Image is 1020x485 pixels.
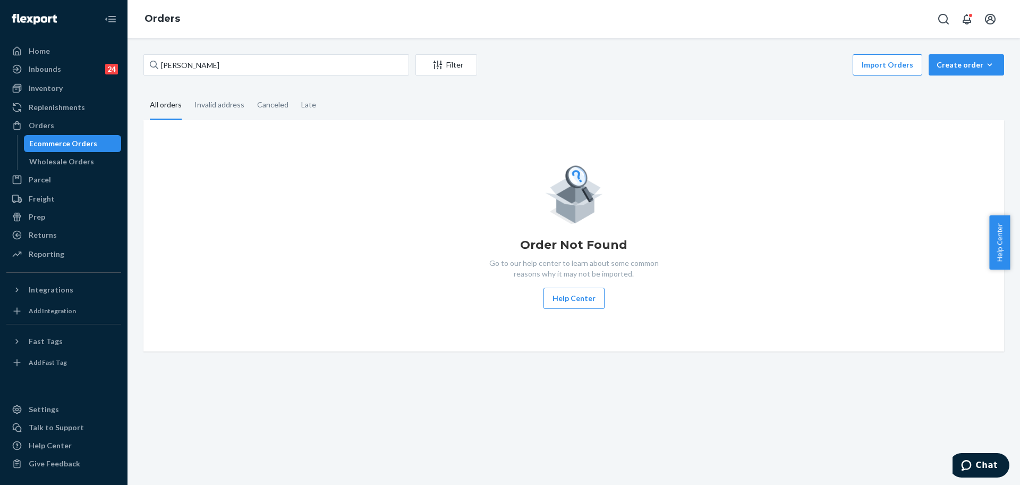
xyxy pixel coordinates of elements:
div: All orders [150,91,182,120]
div: Settings [29,404,59,415]
div: Returns [29,230,57,240]
button: Open notifications [956,9,977,30]
div: Add Integration [29,306,76,315]
a: Freight [6,190,121,207]
div: Filter [416,60,477,70]
button: Open account menu [980,9,1001,30]
a: Settings [6,401,121,418]
div: Help Center [29,440,72,451]
a: Parcel [6,171,121,188]
div: Inbounds [29,64,61,74]
div: Prep [29,212,45,222]
a: Prep [6,208,121,225]
div: Parcel [29,174,51,185]
a: Returns [6,227,121,244]
button: Fast Tags [6,333,121,350]
ol: breadcrumbs [136,4,189,35]
img: Empty list [545,163,603,224]
button: Give Feedback [6,455,121,472]
p: Go to our help center to learn about some common reasons why it may not be imported. [481,258,667,279]
button: Filter [415,54,477,76]
button: Help Center [989,215,1010,270]
button: Integrations [6,281,121,298]
a: Orders [6,117,121,134]
div: Talk to Support [29,422,84,433]
button: Open Search Box [933,9,954,30]
div: Integrations [29,285,73,295]
div: Invalid address [194,91,244,119]
a: Inbounds24 [6,61,121,78]
div: Give Feedback [29,458,80,469]
button: Close Navigation [100,9,121,30]
div: Canceled [257,91,288,119]
div: Home [29,46,50,56]
a: Orders [144,13,180,24]
input: Search orders [143,54,409,76]
a: Reporting [6,246,121,263]
a: Wholesale Orders [24,153,122,170]
button: Create order [929,54,1004,76]
button: Import Orders [853,54,922,76]
div: Fast Tags [29,336,63,347]
div: Ecommerce Orders [29,138,97,149]
button: Talk to Support [6,419,121,436]
div: Add Fast Tag [29,358,67,367]
div: Orders [29,120,54,131]
a: Help Center [6,437,121,454]
div: Late [301,91,316,119]
a: Replenishments [6,99,121,116]
a: Inventory [6,80,121,97]
a: Ecommerce Orders [24,135,122,152]
div: Wholesale Orders [29,156,94,167]
div: Reporting [29,249,64,260]
h1: Order Not Found [520,237,627,254]
div: Create order [937,60,996,70]
img: Flexport logo [12,14,57,24]
div: 24 [105,64,118,74]
div: Freight [29,194,55,204]
a: Add Integration [6,303,121,320]
a: Add Fast Tag [6,354,121,371]
iframe: Opens a widget where you can chat to one of our agents [953,453,1009,480]
button: Help Center [543,288,605,309]
div: Replenishments [29,102,85,113]
a: Home [6,43,121,60]
div: Inventory [29,83,63,94]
